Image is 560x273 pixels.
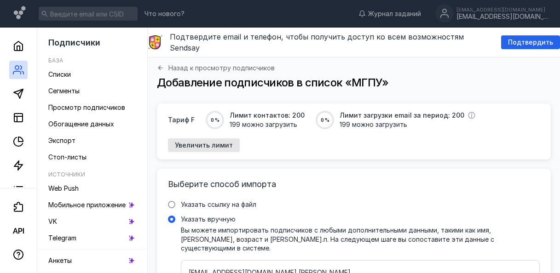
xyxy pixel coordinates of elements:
h3: Выберите способ импорта [168,180,540,189]
a: Мобильное приложение [45,198,140,212]
button: Подтвердить [501,35,560,49]
span: Экспорт [48,136,75,144]
span: Просмотр подписчиков [48,103,125,111]
input: Введите email или CSID [39,7,138,21]
a: Экспорт [45,133,140,148]
span: VK [48,217,57,225]
span: Назад к просмотру подписчиков [168,65,275,71]
span: Лимит контактов: 200 [230,111,305,120]
a: Что нового? [140,11,189,17]
a: Списки [45,67,140,82]
span: Что нового? [144,11,185,17]
a: Журнал заданий [354,9,426,18]
span: Telegram [48,234,76,242]
span: Подписчики [48,38,100,47]
a: Стоп-листы [45,150,140,165]
span: Сегменты [48,87,80,95]
span: Увеличить лимит [175,142,233,149]
span: Указать ссылку на файл [181,200,256,208]
div: [EMAIL_ADDRESS][DOMAIN_NAME] [456,13,548,21]
div: Вы можете импортировать подписчиков с любыми дополнительными данными, такими как имя, [PERSON_NAM... [181,226,540,253]
span: Подтвердить [508,39,553,46]
button: Увеличить лимит [168,138,240,152]
h5: Источники [48,171,85,178]
span: Стоп-листы [48,153,87,161]
span: Тариф F [168,115,195,125]
span: Web Push [48,184,79,192]
a: Анкеты [45,253,140,268]
a: Обогащение данных [45,117,140,131]
span: Мобильное приложение [48,201,126,209]
span: Анкеты [48,256,72,264]
span: Подтвердите email и телефон, чтобы получить доступ ко всем возможностям Sendsay [170,32,464,52]
div: [EMAIL_ADDRESS][DOMAIN_NAME] [456,7,548,12]
span: Добавление подписчиков в список «МГПУ» [157,76,388,89]
span: Журнал заданий [368,9,421,18]
a: Просмотр подписчиков [45,100,140,115]
span: Обогащение данных [48,120,114,128]
span: Списки [48,70,71,78]
span: Лимит загрузки email за период: 200 [340,111,464,120]
span: 199 можно загрузить [340,120,475,129]
a: Назад к просмотру подписчиков [157,64,275,71]
span: Указать вручную [181,215,236,223]
span: 199 можно загрузить [230,120,305,129]
a: Сегменты [45,84,140,98]
a: Web Push [45,181,140,196]
a: Telegram [45,231,140,245]
a: VK [45,214,140,229]
h5: База [48,57,63,64]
